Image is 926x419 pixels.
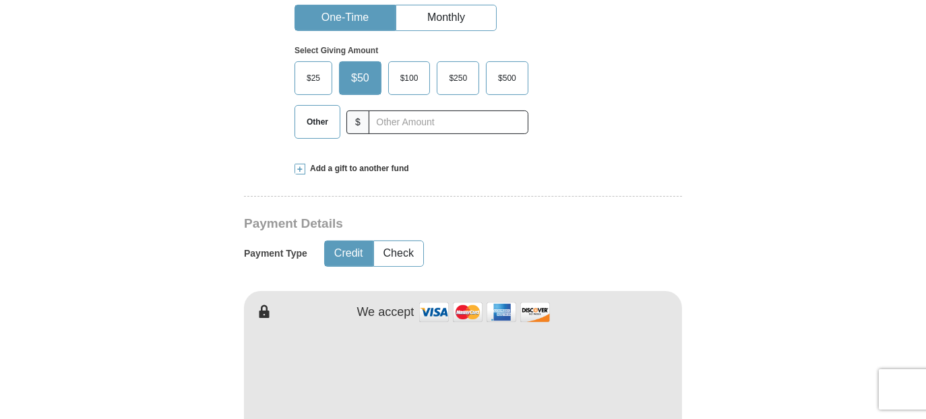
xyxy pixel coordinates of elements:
button: Monthly [396,5,496,30]
h3: Payment Details [244,216,588,232]
button: Credit [325,241,373,266]
input: Other Amount [369,110,528,134]
img: credit cards accepted [417,298,552,327]
button: Check [374,241,423,266]
h4: We accept [357,305,414,320]
span: $25 [300,68,327,88]
h5: Payment Type [244,248,307,259]
span: Other [300,112,335,132]
button: One-Time [295,5,395,30]
span: $250 [442,68,474,88]
span: $ [346,110,369,134]
span: $500 [491,68,523,88]
span: $100 [394,68,425,88]
strong: Select Giving Amount [295,46,378,55]
span: $50 [344,68,376,88]
span: Add a gift to another fund [305,163,409,174]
